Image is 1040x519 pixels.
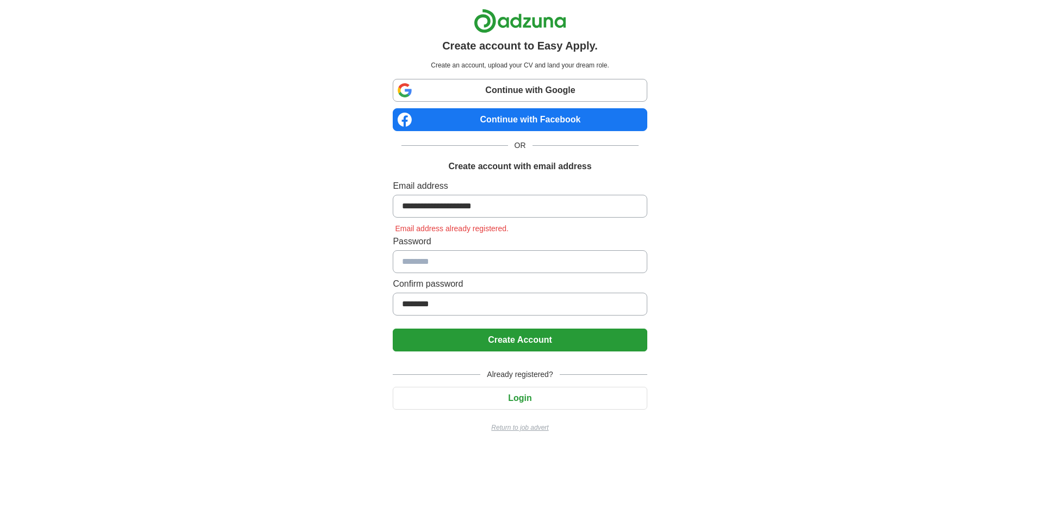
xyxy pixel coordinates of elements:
[393,108,647,131] a: Continue with Facebook
[393,393,647,403] a: Login
[395,60,645,70] p: Create an account, upload your CV and land your dream role.
[480,369,559,380] span: Already registered?
[393,224,511,233] span: Email address already registered.
[393,329,647,351] button: Create Account
[393,387,647,410] button: Login
[393,277,647,291] label: Confirm password
[442,38,598,54] h1: Create account to Easy Apply.
[448,160,591,173] h1: Create account with email address
[393,423,647,432] a: Return to job advert
[393,180,647,193] label: Email address
[393,79,647,102] a: Continue with Google
[508,140,533,151] span: OR
[393,235,647,248] label: Password
[474,9,566,33] img: Adzuna logo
